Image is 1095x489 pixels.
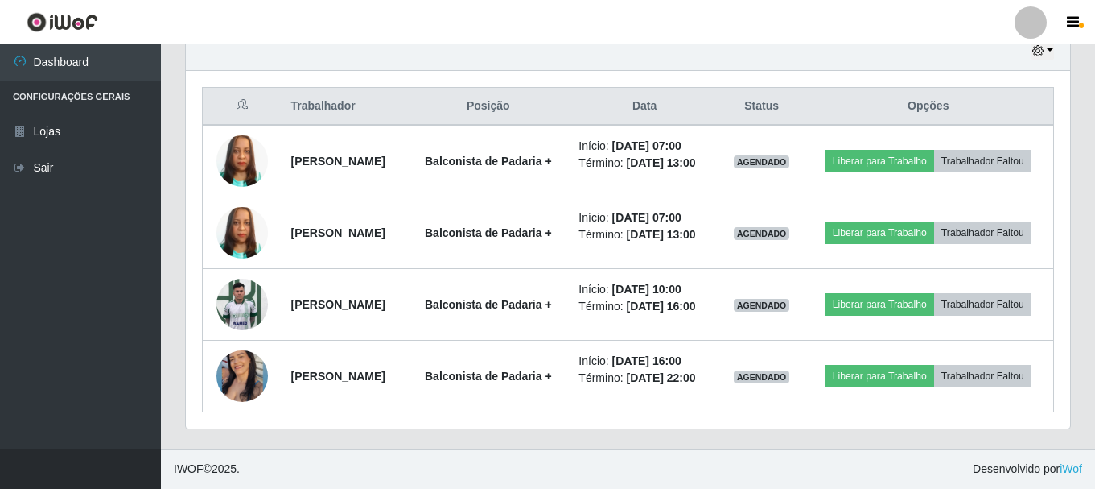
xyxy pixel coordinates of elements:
[934,150,1031,172] button: Trabalhador Faltou
[578,209,710,226] li: Início:
[825,293,934,316] button: Liberar para Trabalho
[612,211,681,224] time: [DATE] 07:00
[734,155,790,168] span: AGENDADO
[626,156,695,169] time: [DATE] 13:00
[174,461,240,478] span: © 2025 .
[291,298,385,311] strong: [PERSON_NAME]
[407,88,569,126] th: Posição
[425,226,552,239] strong: Balconista de Padaria +
[216,270,268,338] img: 1698057093105.jpeg
[425,298,552,311] strong: Balconista de Padaria +
[282,88,408,126] th: Trabalhador
[578,226,710,243] li: Término:
[934,293,1031,316] button: Trabalhador Faltou
[569,88,719,126] th: Data
[825,222,934,244] button: Liberar para Trabalho
[734,227,790,240] span: AGENDADO
[27,12,98,32] img: CoreUI Logo
[1060,462,1082,475] a: iWof
[291,370,385,383] strong: [PERSON_NAME]
[612,283,681,296] time: [DATE] 10:00
[825,365,934,387] button: Liberar para Trabalho
[216,187,268,279] img: 1753114982332.jpeg
[174,462,204,475] span: IWOF
[578,298,710,315] li: Término:
[578,281,710,298] li: Início:
[734,371,790,383] span: AGENDADO
[626,371,695,384] time: [DATE] 22:00
[216,344,268,408] img: 1754502098226.jpeg
[578,370,710,387] li: Término:
[291,226,385,239] strong: [PERSON_NAME]
[578,138,710,155] li: Início:
[720,88,804,126] th: Status
[973,461,1082,478] span: Desenvolvido por
[578,353,710,370] li: Início:
[425,370,552,383] strong: Balconista de Padaria +
[804,88,1054,126] th: Opções
[425,155,552,168] strong: Balconista de Padaria +
[612,139,681,152] time: [DATE] 07:00
[216,115,268,207] img: 1753114982332.jpeg
[734,299,790,312] span: AGENDADO
[934,365,1031,387] button: Trabalhador Faltou
[626,300,695,313] time: [DATE] 16:00
[291,155,385,168] strong: [PERSON_NAME]
[612,354,681,367] time: [DATE] 16:00
[825,150,934,172] button: Liberar para Trabalho
[578,155,710,172] li: Término:
[626,228,695,241] time: [DATE] 13:00
[934,222,1031,244] button: Trabalhador Faltou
